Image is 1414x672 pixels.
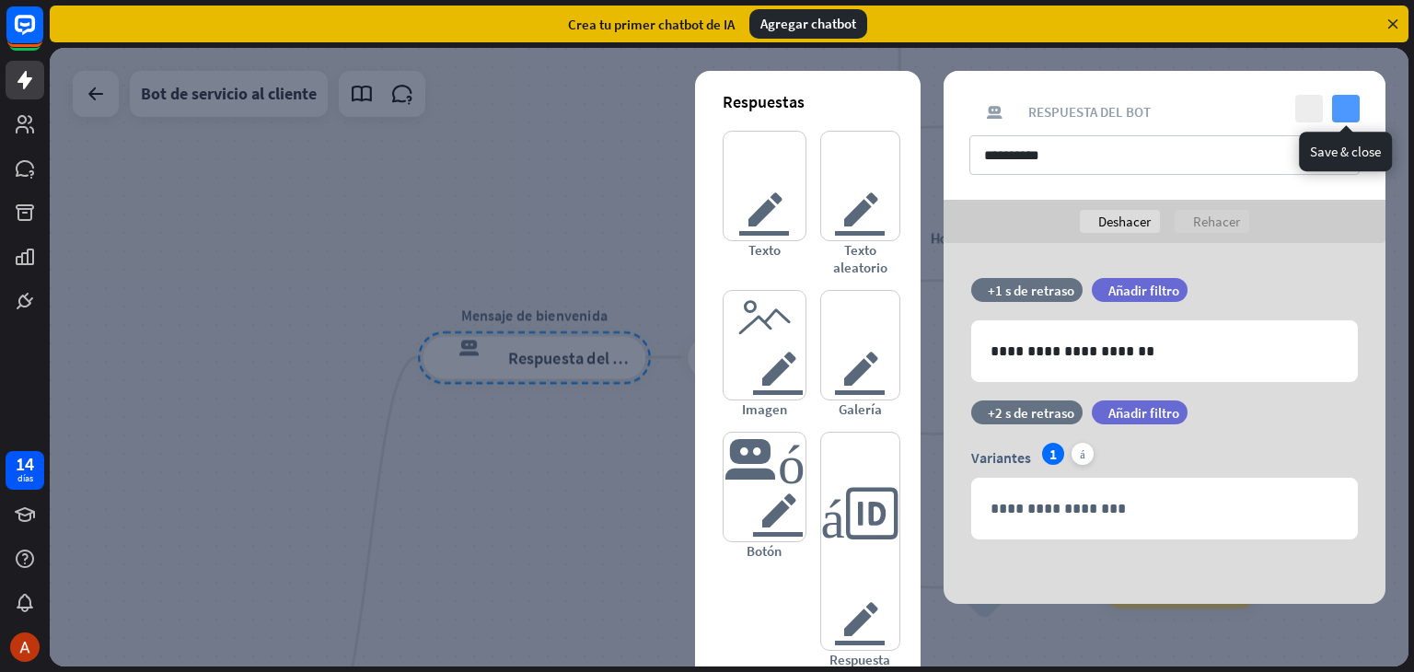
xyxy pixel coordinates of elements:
font: +1 s de retraso [988,282,1074,299]
font: más [1080,448,1084,459]
button: Abrir el widget de chat LiveChat [15,7,70,63]
font: +2 s de retraso [988,404,1074,422]
font: Deshacer [1098,213,1151,230]
font: Rehacer [1193,213,1240,230]
font: Crea tu primer chatbot de IA [568,16,735,33]
font: días [17,472,33,484]
font: Respuesta del bot [1028,103,1151,121]
font: respuesta del bot de bloqueo [969,104,1019,121]
font: 1 [1049,445,1057,463]
font: 14 [16,452,34,475]
font: Añadir filtro [1108,404,1179,422]
font: Variantes [971,448,1031,467]
font: Agregar chatbot [760,15,856,32]
a: 14 días [6,451,44,490]
font: Añadir filtro [1108,282,1179,299]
